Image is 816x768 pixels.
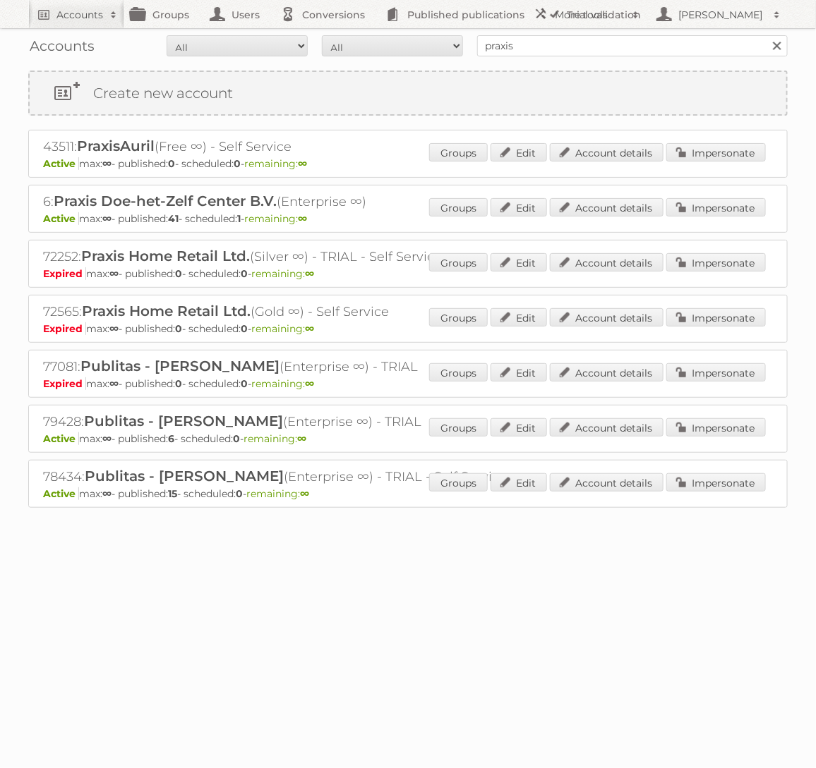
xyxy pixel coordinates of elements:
strong: ∞ [305,267,314,280]
strong: 0 [175,267,182,280]
a: Edit [491,308,547,327]
a: Impersonate [666,473,766,492]
strong: 0 [234,157,241,170]
strong: 0 [236,487,243,500]
strong: 15 [168,487,177,500]
span: Expired [43,377,86,390]
a: Impersonate [666,143,766,161]
span: remaining: [246,487,309,500]
h2: 72252: (Silver ∞) - TRIAL - Self Service [43,248,537,266]
span: Active [43,212,79,225]
span: PraxisAuril [77,138,155,154]
strong: ∞ [298,212,307,225]
p: max: - published: - scheduled: - [43,487,773,500]
a: Edit [491,198,547,217]
p: max: - published: - scheduled: - [43,267,773,280]
a: Account details [550,143,664,161]
strong: ∞ [305,322,314,335]
a: Groups [429,418,488,437]
a: Create new account [30,72,786,114]
strong: ∞ [102,212,112,225]
p: max: - published: - scheduled: - [43,322,773,335]
strong: 0 [233,432,240,445]
a: Groups [429,363,488,382]
p: max: - published: - scheduled: - [43,377,773,390]
a: Edit [491,418,547,437]
h2: 79428: (Enterprise ∞) - TRIAL [43,413,537,431]
p: max: - published: - scheduled: - [43,157,773,170]
span: Publitas - [PERSON_NAME] [84,413,283,429]
strong: ∞ [297,432,306,445]
a: Groups [429,143,488,161]
a: Impersonate [666,253,766,272]
a: Account details [550,198,664,217]
h2: 6: (Enterprise ∞) [43,193,537,211]
h2: Accounts [56,8,103,22]
strong: 0 [175,377,182,390]
h2: 43511: (Free ∞) - Self Service [43,138,537,156]
a: Edit [491,363,547,382]
strong: 0 [175,322,182,335]
h2: More tools [555,8,625,22]
strong: ∞ [109,267,119,280]
a: Groups [429,308,488,327]
span: remaining: [251,377,314,390]
strong: 1 [237,212,241,225]
strong: ∞ [102,487,112,500]
span: Expired [43,322,86,335]
strong: 0 [168,157,175,170]
h2: 77081: (Enterprise ∞) - TRIAL [43,358,537,376]
span: Publitas - [PERSON_NAME] [80,358,280,374]
h2: [PERSON_NAME] [675,8,767,22]
a: Groups [429,253,488,272]
span: Praxis Home Retail Ltd. [82,303,251,319]
strong: ∞ [109,322,119,335]
span: remaining: [244,432,306,445]
p: max: - published: - scheduled: - [43,432,773,445]
h2: 78434: (Enterprise ∞) - TRIAL - Self Service [43,468,537,486]
span: remaining: [244,212,307,225]
strong: ∞ [305,377,314,390]
a: Edit [491,253,547,272]
span: remaining: [251,267,314,280]
a: Groups [429,473,488,492]
strong: 41 [168,212,179,225]
a: Impersonate [666,363,766,382]
span: Expired [43,267,86,280]
a: Impersonate [666,198,766,217]
strong: ∞ [300,487,309,500]
strong: ∞ [102,157,112,170]
a: Account details [550,363,664,382]
strong: 6 [168,432,174,445]
a: Account details [550,418,664,437]
a: Groups [429,198,488,217]
a: Account details [550,473,664,492]
strong: 0 [241,267,248,280]
span: Praxis Home Retail Ltd. [81,248,250,264]
span: Praxis Doe-het-Zelf Center B.V. [54,193,277,209]
a: Edit [491,143,547,161]
span: remaining: [244,157,307,170]
strong: ∞ [102,432,112,445]
span: remaining: [251,322,314,335]
strong: ∞ [298,157,307,170]
strong: 0 [241,377,248,390]
span: Active [43,157,79,170]
a: Account details [550,253,664,272]
a: Account details [550,308,664,327]
span: Active [43,432,79,445]
span: Publitas - [PERSON_NAME] [85,468,284,484]
strong: 0 [241,322,248,335]
a: Edit [491,473,547,492]
a: Impersonate [666,418,766,437]
strong: ∞ [109,377,119,390]
h2: 72565: (Gold ∞) - Self Service [43,303,537,321]
p: max: - published: - scheduled: - [43,212,773,225]
a: Impersonate [666,308,766,327]
span: Active [43,487,79,500]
